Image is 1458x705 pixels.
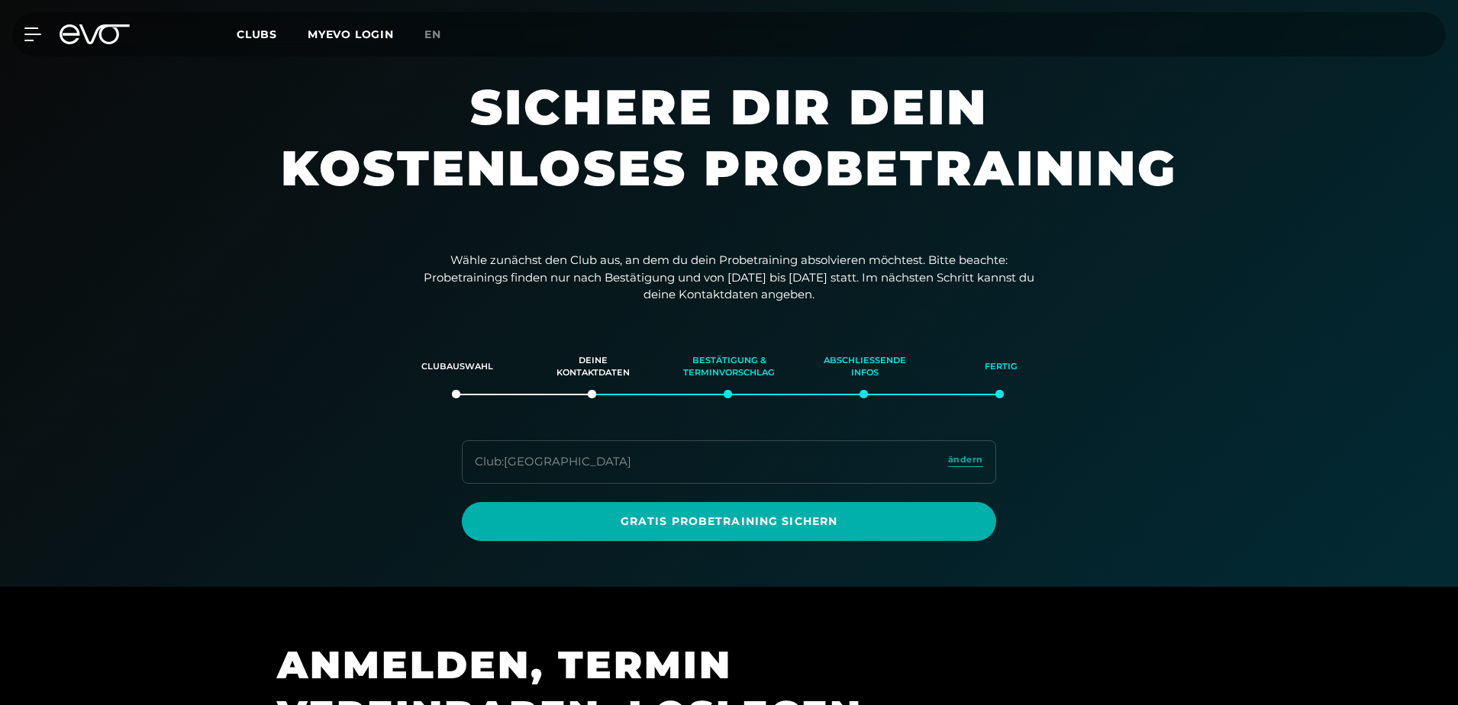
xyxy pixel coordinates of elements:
div: Club : [GEOGRAPHIC_DATA] [475,453,631,471]
div: Bestätigung & Terminvorschlag [680,346,778,388]
div: Fertig [952,346,1050,388]
span: ändern [948,453,983,466]
div: Deine Kontaktdaten [544,346,642,388]
a: ändern [948,453,983,471]
span: Clubs [237,27,277,41]
span: en [424,27,441,41]
a: Gratis Probetraining sichern [462,502,996,541]
div: Abschließende Infos [816,346,914,388]
span: Gratis Probetraining sichern [498,513,960,530]
h1: Sichere dir dein kostenloses Probetraining [271,76,1187,229]
a: en [424,26,460,43]
div: Clubauswahl [408,346,506,388]
p: Wähle zunächst den Club aus, an dem du dein Probetraining absolvieren möchtest. Bitte beachte: Pr... [424,252,1034,304]
a: MYEVO LOGIN [308,27,394,41]
a: Clubs [237,27,308,41]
